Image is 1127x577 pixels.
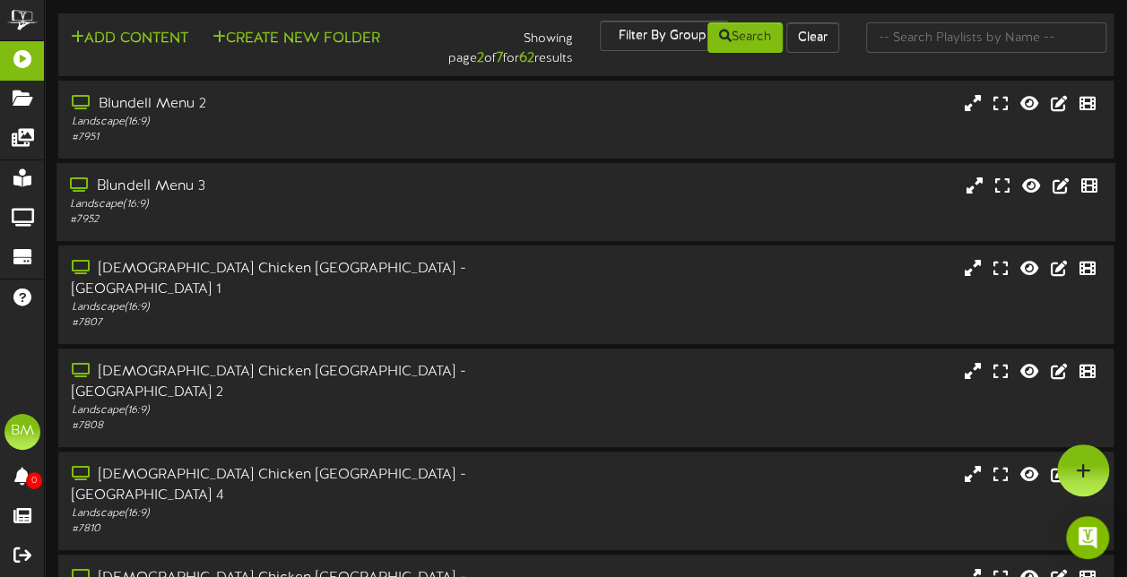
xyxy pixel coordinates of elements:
[519,50,534,66] strong: 62
[477,50,484,66] strong: 2
[72,521,484,537] div: # 7810
[707,22,783,53] button: Search
[866,22,1106,53] input: -- Search Playlists by Name --
[72,403,484,418] div: Landscape ( 16:9 )
[72,315,484,331] div: # 7807
[72,418,484,434] div: # 7808
[72,362,484,403] div: [DEMOGRAPHIC_DATA] Chicken [GEOGRAPHIC_DATA] - [GEOGRAPHIC_DATA] 2
[72,259,484,300] div: [DEMOGRAPHIC_DATA] Chicken [GEOGRAPHIC_DATA] - [GEOGRAPHIC_DATA] 1
[4,414,40,450] div: BM
[72,115,484,130] div: Landscape ( 16:9 )
[70,197,484,212] div: Landscape ( 16:9 )
[65,28,194,50] button: Add Content
[408,21,586,69] div: Showing page of for results
[72,130,484,145] div: # 7951
[72,465,484,506] div: [DEMOGRAPHIC_DATA] Chicken [GEOGRAPHIC_DATA] - [GEOGRAPHIC_DATA] 4
[72,506,484,521] div: Landscape ( 16:9 )
[786,22,839,53] button: Clear
[70,212,484,228] div: # 7952
[70,177,484,197] div: Blundell Menu 3
[600,21,729,51] button: Filter By Group
[72,300,484,315] div: Landscape ( 16:9 )
[26,472,42,489] span: 0
[207,28,386,50] button: Create New Folder
[497,50,503,66] strong: 7
[1066,516,1109,559] div: Open Intercom Messenger
[72,94,484,115] div: Blundell Menu 2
